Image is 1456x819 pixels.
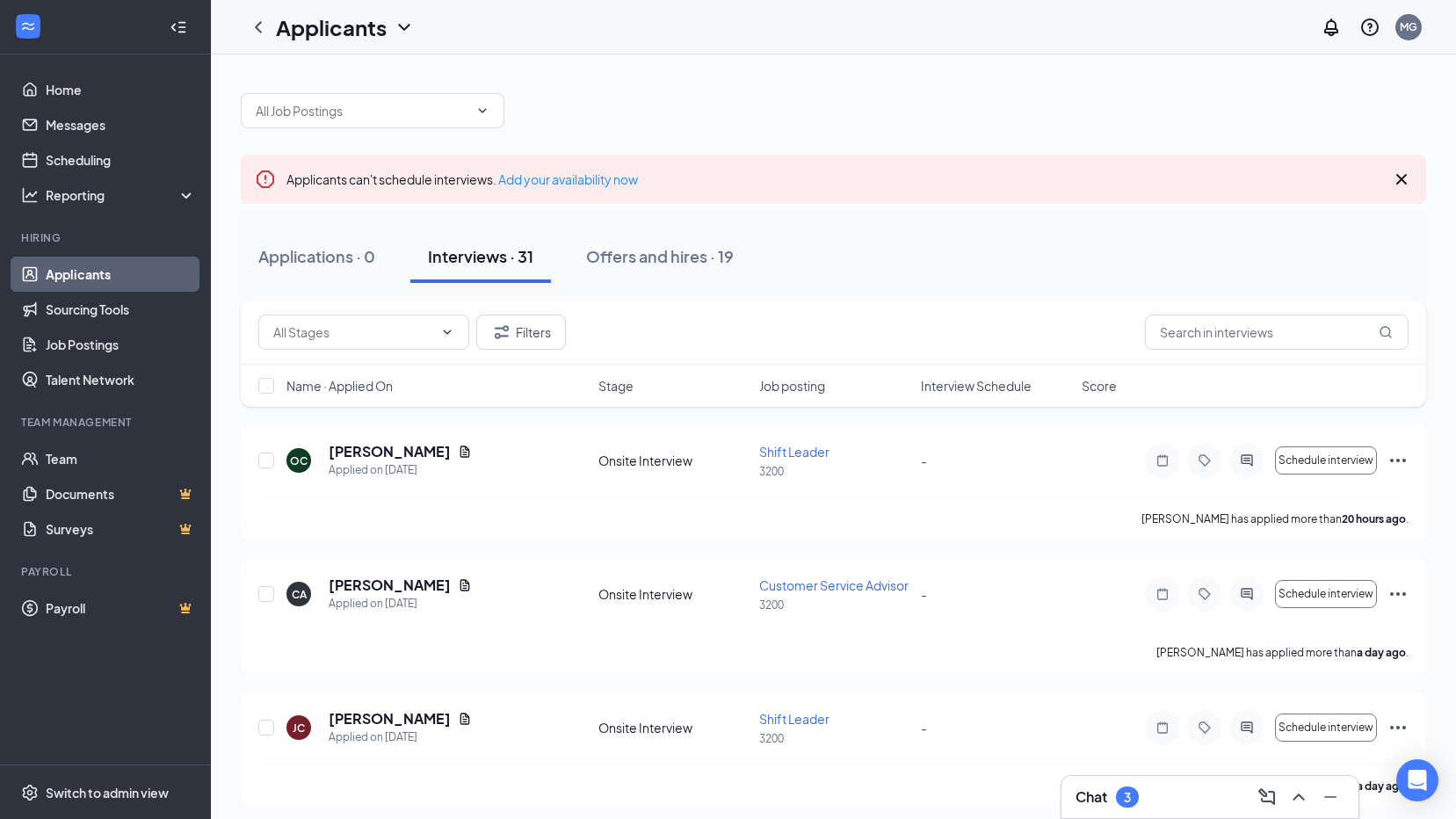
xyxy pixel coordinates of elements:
a: Scheduling [46,142,196,178]
button: Schedule interview [1275,714,1377,742]
svg: Cross [1391,169,1412,190]
p: 3200 [759,464,909,479]
svg: ChevronDown [475,104,489,118]
svg: Document [458,578,472,592]
svg: Notifications [1321,17,1342,38]
span: Schedule interview [1279,721,1373,734]
a: Job Postings [46,327,196,362]
p: [PERSON_NAME] has applied more than . [1141,511,1409,526]
button: ComposeMessage [1253,783,1281,811]
a: DocumentsCrown [46,476,196,511]
div: OC [290,453,308,468]
button: Minimize [1316,783,1344,811]
p: 3200 [759,598,909,612]
div: Applied on [DATE] [329,461,472,479]
div: Hiring [21,230,192,245]
div: Team Management [21,415,192,430]
a: Team [46,441,196,476]
svg: Note [1152,587,1173,601]
span: Schedule interview [1279,454,1373,467]
span: Customer Service Advisor [759,577,909,593]
div: Open Intercom Messenger [1396,759,1438,801]
svg: ComposeMessage [1257,786,1278,808]
svg: ActiveChat [1236,721,1257,735]
span: Score [1082,377,1117,395]
svg: Note [1152,721,1173,735]
span: - [921,586,927,602]
a: Messages [46,107,196,142]
a: Talent Network [46,362,196,397]
div: 3 [1124,790,1131,805]
svg: Ellipses [1387,583,1409,605]
svg: ChevronDown [394,17,415,38]
p: [PERSON_NAME] has applied more than . [1156,645,1409,660]
svg: ChevronDown [440,325,454,339]
svg: Minimize [1320,786,1341,808]
span: - [921,720,927,736]
div: Offers and hires · 19 [586,245,734,267]
svg: ChevronUp [1288,786,1309,808]
svg: ActiveChat [1236,587,1257,601]
div: MG [1400,19,1417,34]
div: Onsite Interview [598,585,749,603]
svg: Analysis [21,186,39,204]
button: Schedule interview [1275,580,1377,608]
svg: Note [1152,453,1173,467]
span: - [921,453,927,468]
svg: QuestionInfo [1359,17,1380,38]
svg: Filter [491,322,512,343]
span: Name · Applied On [286,377,393,395]
div: JC [293,721,305,736]
span: Applicants can't schedule interviews. [286,171,638,187]
span: Shift Leader [759,711,829,727]
span: Job posting [759,377,825,395]
h5: [PERSON_NAME] [329,709,451,728]
div: Applied on [DATE] [329,728,472,746]
svg: Tag [1194,721,1215,735]
h1: Applicants [276,12,387,42]
h5: [PERSON_NAME] [329,576,451,595]
svg: ChevronLeft [248,17,269,38]
span: Interview Schedule [921,377,1032,395]
button: Schedule interview [1275,446,1377,475]
div: Switch to admin view [46,784,169,801]
input: Search in interviews [1145,315,1409,350]
div: CA [292,587,307,602]
svg: WorkstreamLogo [19,18,37,35]
a: Sourcing Tools [46,292,196,327]
svg: Collapse [170,18,187,36]
svg: ActiveChat [1236,453,1257,467]
div: Onsite Interview [598,719,749,736]
a: PayrollCrown [46,591,196,626]
div: Payroll [21,564,192,579]
a: Applicants [46,257,196,292]
button: ChevronUp [1285,783,1313,811]
div: Reporting [46,186,197,204]
svg: Ellipses [1387,717,1409,738]
p: 3200 [759,731,909,746]
button: Filter Filters [476,315,566,350]
input: All Job Postings [256,101,468,120]
span: Stage [598,377,634,395]
span: Shift Leader [759,444,829,460]
svg: Tag [1194,453,1215,467]
svg: MagnifyingGlass [1379,325,1393,339]
a: Home [46,72,196,107]
svg: Document [458,445,472,459]
svg: Document [458,712,472,726]
a: SurveysCrown [46,511,196,547]
b: 20 hours ago [1342,512,1406,525]
span: Schedule interview [1279,588,1373,600]
svg: Ellipses [1387,450,1409,471]
div: Applied on [DATE] [329,595,472,612]
b: a day ago [1357,646,1406,659]
a: Add your availability now [498,171,638,187]
h5: [PERSON_NAME] [329,442,451,461]
div: Interviews · 31 [428,245,533,267]
svg: Error [255,169,276,190]
h3: Chat [1076,787,1107,807]
div: Applications · 0 [258,245,375,267]
svg: Tag [1194,587,1215,601]
div: Onsite Interview [598,452,749,469]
